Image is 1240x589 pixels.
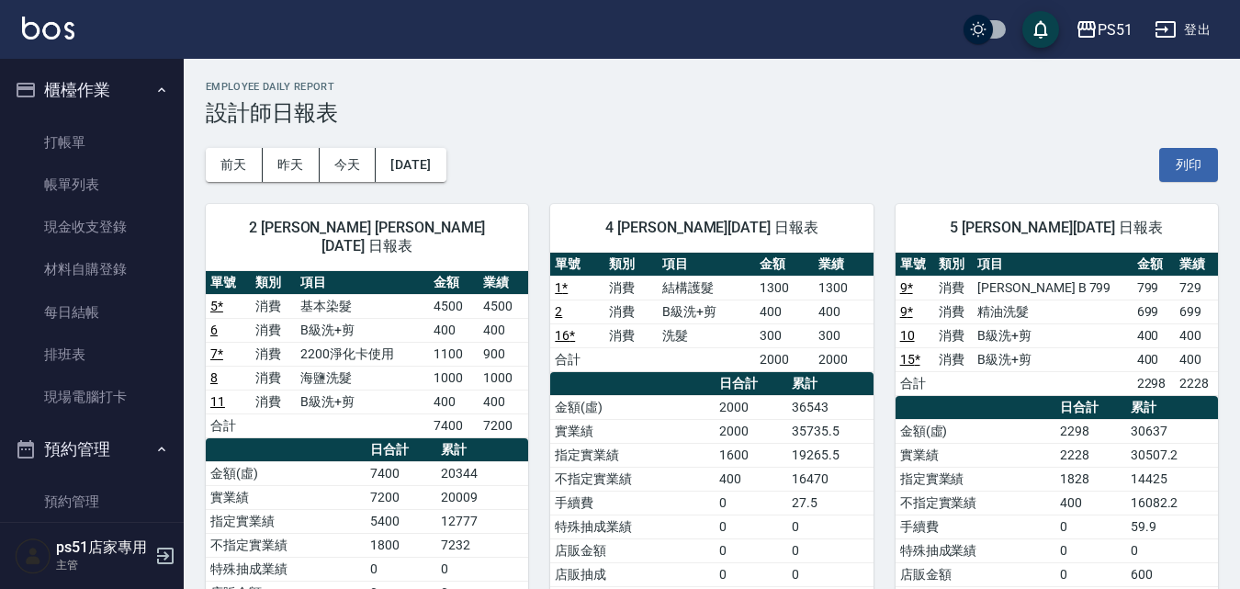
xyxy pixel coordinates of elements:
td: 36543 [787,395,874,419]
th: 單號 [550,253,603,277]
td: B級洗+剪 [296,390,429,413]
td: 27.5 [787,491,874,515]
td: 2228 [1175,371,1218,395]
td: 合計 [896,371,934,395]
td: 59.9 [1126,515,1218,538]
td: 699 [1175,300,1218,323]
td: 300 [755,323,814,347]
td: 2298 [1133,371,1176,395]
td: 30637 [1126,419,1218,443]
button: 登出 [1147,13,1218,47]
table: a dense table [206,271,528,438]
td: 店販抽成 [550,562,715,586]
td: 16470 [787,467,874,491]
td: 19265.5 [787,443,874,467]
td: 消費 [251,342,296,366]
td: 400 [715,467,787,491]
td: 海鹽洗髮 [296,366,429,390]
button: 預約管理 [7,425,176,473]
td: 金額(虛) [896,419,1055,443]
th: 類別 [604,253,658,277]
td: 洗髮 [658,323,755,347]
td: 1300 [814,276,873,300]
td: 12777 [436,509,528,533]
td: 消費 [604,300,658,323]
a: 排班表 [7,334,176,376]
h2: Employee Daily Report [206,81,1218,93]
th: 項目 [658,253,755,277]
a: 6 [210,323,218,337]
td: 0 [715,515,787,538]
button: 昨天 [263,148,320,182]
th: 業績 [814,253,873,277]
td: 400 [755,300,814,323]
td: 消費 [934,323,973,347]
td: 1100 [429,342,479,366]
td: 0 [715,538,787,562]
td: [PERSON_NAME] B 799 [973,276,1132,300]
td: 0 [1126,538,1218,562]
button: 前天 [206,148,263,182]
td: 4500 [429,294,479,318]
th: 業績 [1175,253,1218,277]
td: 0 [366,557,436,581]
td: 900 [479,342,528,366]
th: 金額 [1133,253,1176,277]
td: 消費 [251,318,296,342]
th: 金額 [429,271,479,295]
p: 主管 [56,557,150,573]
td: 4500 [479,294,528,318]
td: 消費 [251,390,296,413]
td: 消費 [251,294,296,318]
td: B級洗+剪 [973,323,1132,347]
button: save [1022,11,1059,48]
td: 400 [429,390,479,413]
td: 消費 [934,276,973,300]
td: 0 [787,562,874,586]
td: 指定實業績 [206,509,366,533]
a: 8 [210,370,218,385]
td: 16082.2 [1126,491,1218,515]
td: 店販金額 [896,562,1055,586]
button: [DATE] [376,148,445,182]
td: 手續費 [896,515,1055,538]
a: 11 [210,394,225,409]
td: 2200淨化卡使用 [296,342,429,366]
th: 類別 [251,271,296,295]
td: 20344 [436,461,528,485]
th: 單號 [896,253,934,277]
td: 600 [1126,562,1218,586]
td: 2000 [814,347,873,371]
td: 消費 [604,276,658,300]
a: 現場電腦打卡 [7,376,176,418]
td: 精油洗髮 [973,300,1132,323]
td: 消費 [934,347,973,371]
td: 2000 [755,347,814,371]
button: 櫃檯作業 [7,66,176,114]
td: 合計 [206,413,251,437]
td: 400 [429,318,479,342]
img: Person [15,538,51,574]
th: 項目 [296,271,429,295]
td: 0 [1055,562,1126,586]
th: 業績 [479,271,528,295]
th: 類別 [934,253,973,277]
td: 消費 [604,323,658,347]
td: 1828 [1055,467,1126,491]
td: B級洗+剪 [296,318,429,342]
td: 手續費 [550,491,715,515]
a: 現金收支登錄 [7,206,176,248]
th: 累計 [787,372,874,396]
table: a dense table [896,253,1218,396]
td: 0 [715,491,787,515]
td: 基本染髮 [296,294,429,318]
td: 特殊抽成業績 [550,515,715,538]
table: a dense table [550,253,873,372]
th: 日合計 [1055,396,1126,420]
td: 結構護髮 [658,276,755,300]
td: 特殊抽成業績 [896,538,1055,562]
span: 5 [PERSON_NAME][DATE] 日報表 [918,219,1196,237]
td: 400 [1175,347,1218,371]
th: 日合計 [366,438,436,462]
td: 實業績 [896,443,1055,467]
